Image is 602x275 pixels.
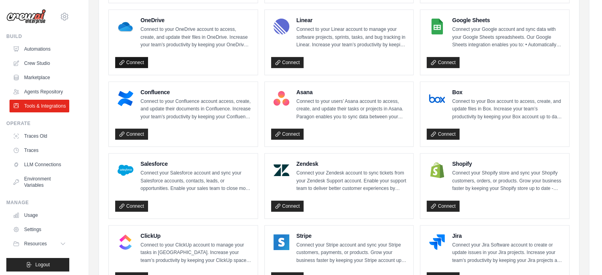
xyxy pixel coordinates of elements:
span: Resources [24,241,47,247]
a: Connect [271,57,304,68]
h4: ClickUp [141,232,251,240]
h4: Box [452,88,563,96]
a: Traces Old [9,130,69,142]
a: Usage [9,209,69,222]
a: Connect [427,201,460,212]
h4: Stripe [296,232,407,240]
a: Marketplace [9,71,69,84]
a: Settings [9,223,69,236]
h4: Google Sheets [452,16,563,24]
h4: Jira [452,232,563,240]
img: Asana Logo [273,91,289,106]
img: OneDrive Logo [118,19,133,34]
a: Connect [271,129,304,140]
a: Traces [9,144,69,157]
a: LLM Connections [9,158,69,171]
img: ClickUp Logo [118,234,133,250]
a: Connect [427,129,460,140]
img: Stripe Logo [273,234,289,250]
img: Box Logo [429,91,445,106]
a: Connect [115,57,148,68]
a: Crew Studio [9,57,69,70]
img: Jira Logo [429,234,445,250]
p: Connect your Jira Software account to create or update issues in your Jira projects. Increase you... [452,241,563,265]
a: Connect [271,201,304,212]
a: Connect [115,129,148,140]
p: Connect to your OneDrive account to access, create, and update their files in OneDrive. Increase ... [141,26,251,49]
p: Connect to your Box account to access, create, and update files in Box. Increase your team’s prod... [452,98,563,121]
img: Confluence Logo [118,91,133,106]
img: Logo [6,9,46,24]
img: Google Sheets Logo [429,19,445,34]
a: Tools & Integrations [9,100,69,112]
div: Operate [6,120,69,127]
p: Connect to your ClickUp account to manage your tasks in [GEOGRAPHIC_DATA]. Increase your team’s p... [141,241,251,265]
img: Salesforce Logo [118,162,133,178]
p: Connect to your users’ Asana account to access, create, and update their tasks or projects in Asa... [296,98,407,121]
div: Build [6,33,69,40]
p: Connect to your Confluence account access, create, and update their documents in Confluence. Incr... [141,98,251,121]
div: Manage [6,199,69,206]
h4: Asana [296,88,407,96]
img: Zendesk Logo [273,162,289,178]
button: Resources [9,237,69,250]
h4: Shopify [452,160,563,168]
p: Connect your Google account and sync data with your Google Sheets spreadsheets. Our Google Sheets... [452,26,563,49]
p: Connect your Salesforce account and sync your Salesforce accounts, contacts, leads, or opportunit... [141,169,251,193]
a: Environment Variables [9,173,69,192]
span: Logout [35,262,50,268]
a: Connect [115,201,148,212]
p: Connect to your Linear account to manage your software projects, sprints, tasks, and bug tracking... [296,26,407,49]
h4: OneDrive [141,16,251,24]
img: Shopify Logo [429,162,445,178]
h4: Zendesk [296,160,407,168]
a: Agents Repository [9,85,69,98]
p: Connect your Zendesk account to sync tickets from your Zendesk Support account. Enable your suppo... [296,169,407,193]
h4: Linear [296,16,407,24]
p: Connect your Stripe account and sync your Stripe customers, payments, or products. Grow your busi... [296,241,407,265]
img: Linear Logo [273,19,289,34]
a: Connect [427,57,460,68]
button: Logout [6,258,69,271]
p: Connect your Shopify store and sync your Shopify customers, orders, or products. Grow your busine... [452,169,563,193]
h4: Salesforce [141,160,251,168]
a: Automations [9,43,69,55]
h4: Confluence [141,88,251,96]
